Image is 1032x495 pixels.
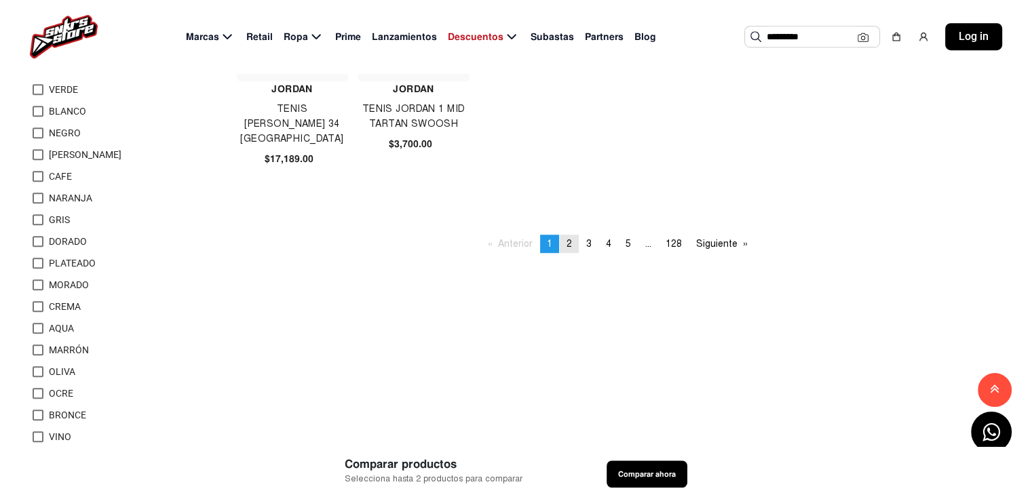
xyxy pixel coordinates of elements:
[237,102,347,146] h4: Tenis [PERSON_NAME] 34 [GEOGRAPHIC_DATA]
[49,127,81,138] span: NEGRO
[49,366,75,377] span: OLIVA
[49,279,89,290] span: MORADO
[49,193,92,203] span: NARANJA
[49,106,86,117] span: BLANCO
[49,323,74,334] span: AQUA
[606,238,611,250] span: 4
[49,431,71,442] span: VINO
[358,102,469,132] h4: TENIS JORDAN 1 MID TARTAN SWOOSH
[345,473,522,486] span: Selecciona hasta 2 productos para comparar
[284,30,308,44] span: Ropa
[30,15,98,58] img: logo
[265,152,313,166] span: $17,189.00
[918,31,929,42] img: user
[858,32,868,43] img: Cámara
[959,28,989,45] span: Log in
[586,238,592,250] span: 3
[666,238,682,250] span: 128
[750,31,761,42] img: Buscar
[645,238,651,250] span: ...
[358,81,469,96] h4: Jordan
[49,410,86,420] span: BRONCE
[389,137,432,151] span: $3,700.00
[49,258,96,269] span: PLATEADO
[246,30,273,44] span: Retail
[335,30,361,44] span: Prime
[634,30,656,44] span: Blog
[49,236,87,247] span: DORADO
[372,30,437,44] span: Lanzamientos
[891,31,902,42] img: shopping
[49,149,121,160] span: [PERSON_NAME]
[49,214,70,225] span: GRIS
[689,235,754,253] a: Siguiente page
[49,388,73,399] span: OCRE
[531,30,574,44] span: Subastas
[607,461,687,488] button: Comparar ahora
[49,301,81,312] span: CREMA
[49,171,72,182] span: CAFE
[448,30,503,44] span: Descuentos
[481,235,755,253] ul: Pagination
[498,238,533,250] span: Anterior
[567,238,572,250] span: 2
[186,30,219,44] span: Marcas
[547,238,552,250] span: 1
[237,81,347,96] h4: Jordan
[49,84,78,95] span: VERDE
[49,344,89,355] span: MARRÓN
[585,30,624,44] span: Partners
[345,456,522,473] span: Comparar productos
[626,238,631,250] span: 5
